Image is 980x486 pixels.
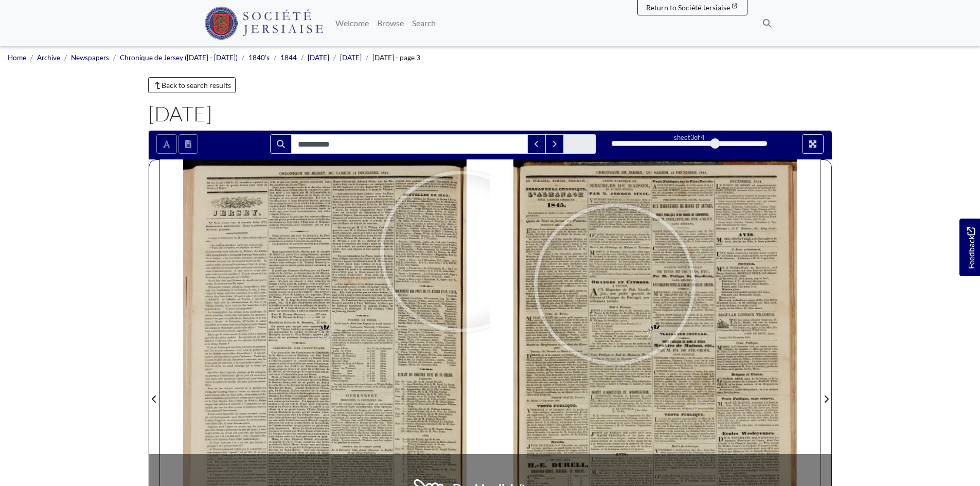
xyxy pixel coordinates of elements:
[148,101,832,126] h1: [DATE]
[205,4,324,42] a: Société Jersiaise logo
[372,53,420,62] span: [DATE] - page 3
[308,53,329,62] a: [DATE]
[373,13,408,33] a: Browse
[270,134,292,154] button: Search
[179,134,198,154] button: Open transcription window
[690,133,694,141] span: 3
[156,134,177,154] button: Toggle text selection (Alt+T)
[527,134,546,154] button: Previous Match
[37,53,60,62] a: Archive
[340,53,362,62] a: [DATE]
[280,53,297,62] a: 1844
[802,134,824,154] button: Full screen mode
[646,3,730,12] span: Return to Société Jersiaise
[965,227,977,269] span: Feedback
[291,134,528,154] input: Search for
[612,133,767,142] div: sheet of 4
[8,53,26,62] a: Home
[959,219,980,276] a: Would you like to provide feedback?
[408,13,440,33] a: Search
[71,53,109,62] a: Newspapers
[331,13,373,33] a: Welcome
[120,53,238,62] a: Chronique de Jersey ([DATE] - [DATE])
[148,77,236,93] a: Back to search results
[248,53,270,62] a: 1840's
[545,134,564,154] button: Next Match
[205,7,324,40] img: Société Jersiaise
